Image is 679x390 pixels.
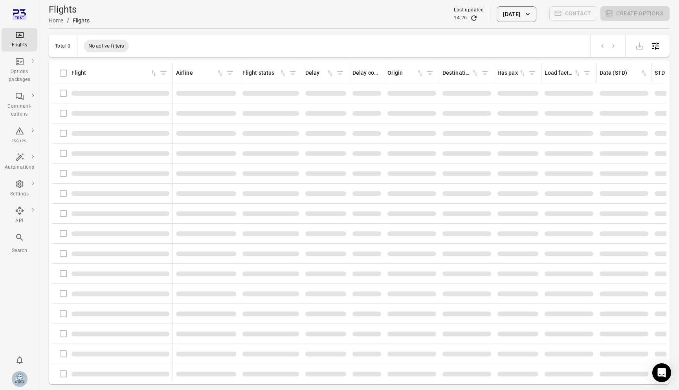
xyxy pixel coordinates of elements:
a: Issues [2,124,37,147]
div: Sort by airline in ascending order [176,69,224,77]
div: Sort by destination in ascending order [442,69,479,77]
span: No active filters [84,42,129,50]
div: Settings [5,190,34,198]
div: Last updated [454,6,484,14]
nav: pagination navigation [597,41,619,51]
div: Options packages [5,68,34,84]
span: Filter by destination [479,67,491,79]
div: Open Intercom Messenger [652,363,671,382]
div: Sort by delay in ascending order [305,69,334,77]
nav: Breadcrumbs [49,16,90,25]
div: API [5,217,34,225]
div: Search [5,247,34,255]
span: Please make a selection to create an option package [600,6,670,22]
div: Communi-cations [5,103,34,118]
a: Automations [2,150,37,174]
span: Filter by has pax [526,67,538,79]
div: 14:26 [454,14,467,22]
button: Open table configuration [648,38,663,54]
span: Filter by delay [334,67,346,79]
a: Communi-cations [2,89,37,121]
li: / [67,16,70,25]
span: Please make a selection to export [632,42,648,49]
div: Sort by date (STD) in ascending order [600,69,648,77]
div: Flights [5,41,34,49]
a: Settings [2,177,37,201]
div: Sort by flight status in ascending order [242,69,287,77]
a: API [2,204,37,227]
a: Options packages [2,55,37,86]
span: Please make a selection to create communications [549,6,598,22]
div: Sort by load factor in ascending order [545,69,581,77]
div: Total 0 [55,43,71,49]
div: Delay codes [352,69,381,77]
div: Sort by flight in ascending order [72,69,158,77]
div: Automations [5,164,34,171]
span: Filter by load factor [581,67,593,79]
button: Refresh data [470,14,478,22]
button: Notifications [12,352,28,368]
span: Filter by airline [224,67,236,79]
a: Home [49,17,64,24]
span: Filter by flight [158,67,169,79]
button: [DATE] [497,6,536,22]
div: Sort by has pax in ascending order [497,69,526,77]
div: Flights [73,17,90,24]
div: Sort by origin in ascending order [387,69,424,77]
h1: Flights [49,3,90,16]
button: Elsa Mjöll [Mjoll Airways] [9,368,31,390]
span: Filter by origin [424,67,436,79]
button: Search [2,230,37,257]
div: Issues [5,137,34,145]
img: Mjoll-Airways-Logo.webp [12,371,28,387]
a: Flights [2,28,37,52]
span: Filter by flight status [287,67,299,79]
